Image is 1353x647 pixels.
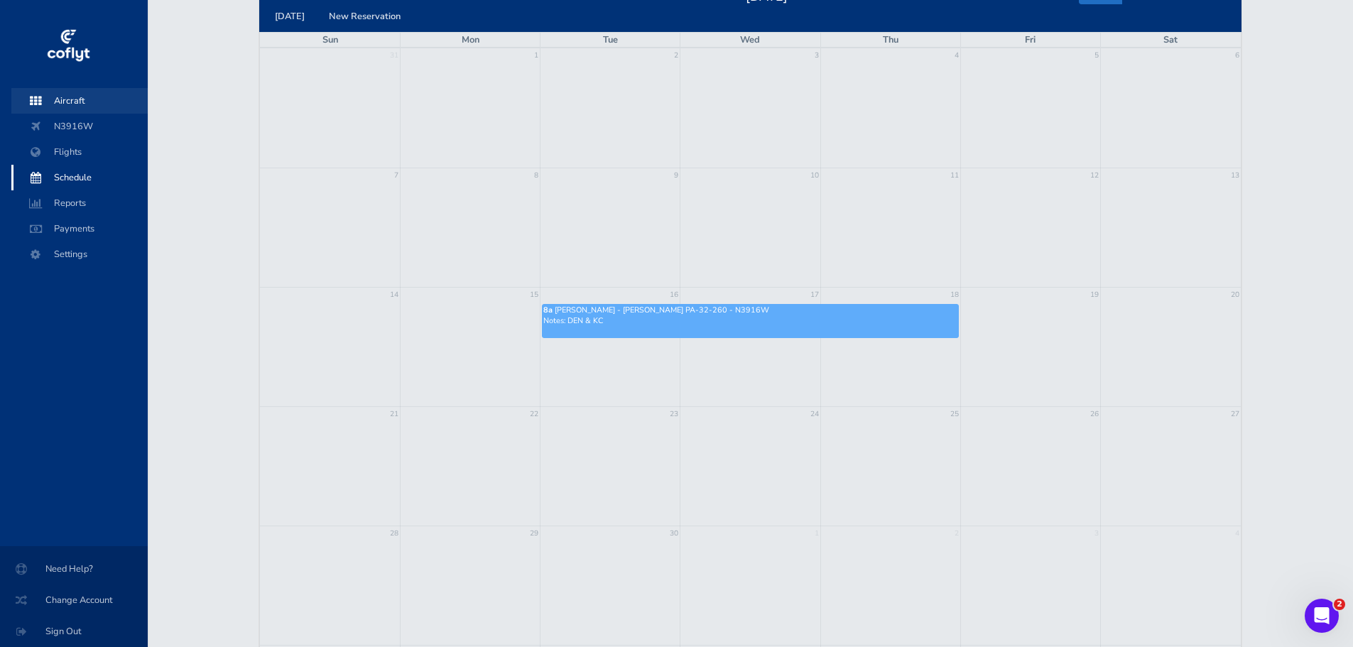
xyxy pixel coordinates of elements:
[320,6,409,28] button: New Reservation
[809,288,820,302] a: 17
[813,48,820,62] a: 3
[533,48,540,62] a: 1
[528,526,540,540] a: 29
[809,168,820,183] a: 10
[1089,168,1100,183] a: 12
[668,407,680,421] a: 23
[1234,526,1241,540] a: 4
[1234,48,1241,62] a: 6
[953,526,960,540] a: 2
[26,165,134,190] span: Schedule
[949,407,960,421] a: 25
[1093,48,1100,62] a: 5
[555,305,769,315] span: [PERSON_NAME] - [PERSON_NAME] PA-32-260 - N3916W
[26,216,134,241] span: Payments
[1229,288,1241,302] a: 20
[322,33,338,46] span: Sun
[393,168,400,183] a: 7
[668,526,680,540] a: 30
[668,288,680,302] a: 16
[388,407,400,421] a: 21
[1089,288,1100,302] a: 19
[949,288,960,302] a: 18
[462,33,479,46] span: Mon
[388,48,400,62] a: 31
[1093,526,1100,540] a: 3
[266,6,313,28] button: [DATE]
[1229,168,1241,183] a: 13
[528,288,540,302] a: 15
[673,168,680,183] a: 9
[603,33,618,46] span: Tue
[813,526,820,540] a: 1
[543,315,957,326] p: Notes: DEN & KC
[1163,33,1178,46] span: Sat
[673,48,680,62] a: 2
[17,587,131,613] span: Change Account
[26,241,134,267] span: Settings
[1229,407,1241,421] a: 27
[26,139,134,165] span: Flights
[528,407,540,421] a: 22
[45,25,92,67] img: coflyt logo
[26,114,134,139] span: N3916W
[17,619,131,644] span: Sign Out
[26,88,134,114] span: Aircraft
[953,48,960,62] a: 4
[1089,407,1100,421] a: 26
[388,526,400,540] a: 28
[949,168,960,183] a: 11
[26,190,134,216] span: Reports
[543,305,553,315] span: 8a
[533,168,540,183] a: 8
[740,33,760,46] span: Wed
[17,556,131,582] span: Need Help?
[1334,599,1345,610] span: 2
[809,407,820,421] a: 24
[388,288,400,302] a: 14
[1305,599,1339,633] iframe: Intercom live chat
[1025,33,1036,46] span: Fri
[883,33,898,46] span: Thu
